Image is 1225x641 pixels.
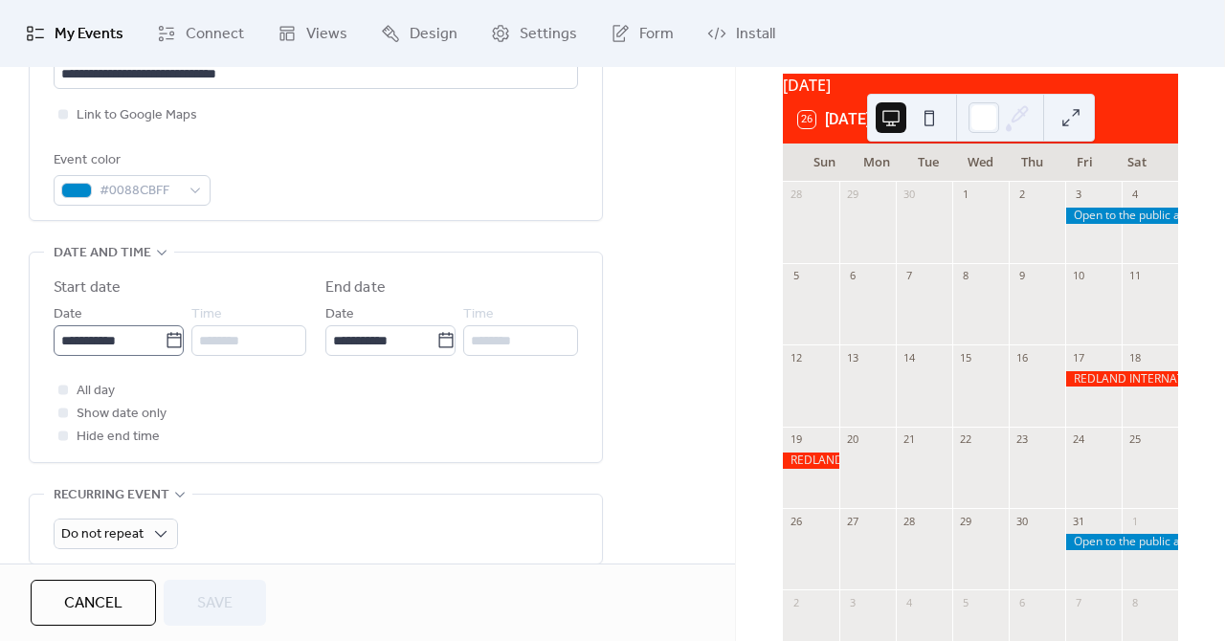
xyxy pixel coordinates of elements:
[325,276,386,299] div: End date
[1014,595,1029,609] div: 6
[100,180,180,203] span: #0088CBFF
[1014,432,1029,447] div: 23
[1071,432,1085,447] div: 24
[845,432,859,447] div: 20
[54,149,207,172] div: Event color
[791,106,877,133] button: 26[DATE]
[789,269,803,283] div: 5
[1071,350,1085,365] div: 17
[520,23,577,46] span: Settings
[143,8,258,59] a: Connect
[1065,208,1178,224] div: Open to the public at the nursery from 9:00 AM to 3:00 PM.
[1065,371,1178,387] div: REDLAND INTERNATIONAL ORCHID FESTIVAL
[902,595,916,609] div: 4
[783,74,1178,97] div: [DATE]
[1127,595,1142,609] div: 8
[798,144,850,182] div: Sun
[1071,514,1085,528] div: 31
[367,8,472,59] a: Design
[1014,514,1029,528] div: 30
[61,521,144,547] span: Do not repeat
[958,269,972,283] div: 8
[1058,144,1110,182] div: Fri
[11,8,138,59] a: My Events
[1127,432,1142,447] div: 25
[1065,534,1178,550] div: Open to the public at the nursery from 9:00 AM to 3:00 PM.
[958,432,972,447] div: 22
[186,23,244,46] span: Connect
[693,8,790,59] a: Install
[902,269,916,283] div: 7
[845,350,859,365] div: 13
[845,269,859,283] div: 6
[954,144,1006,182] div: Wed
[1127,514,1142,528] div: 1
[789,350,803,365] div: 12
[850,144,902,182] div: Mon
[54,242,151,265] span: Date and time
[1014,188,1029,202] div: 2
[958,350,972,365] div: 15
[902,514,916,528] div: 28
[31,580,156,626] button: Cancel
[845,188,859,202] div: 29
[325,303,354,326] span: Date
[1014,350,1029,365] div: 16
[306,23,347,46] span: Views
[958,514,972,528] div: 29
[1071,269,1085,283] div: 10
[789,432,803,447] div: 19
[410,23,457,46] span: Design
[1071,595,1085,609] div: 7
[1111,144,1163,182] div: Sat
[77,104,197,127] span: Link to Google Maps
[77,426,160,449] span: Hide end time
[77,403,167,426] span: Show date only
[902,350,916,365] div: 14
[845,595,859,609] div: 3
[1014,269,1029,283] div: 9
[54,276,121,299] div: Start date
[902,188,916,202] div: 30
[463,303,494,326] span: Time
[1127,188,1142,202] div: 4
[77,380,115,403] span: All day
[958,595,972,609] div: 5
[789,595,803,609] div: 2
[958,188,972,202] div: 1
[1127,269,1142,283] div: 11
[845,514,859,528] div: 27
[64,592,122,615] span: Cancel
[902,144,954,182] div: Tue
[54,303,82,326] span: Date
[639,23,674,46] span: Form
[55,23,123,46] span: My Events
[191,303,222,326] span: Time
[1127,350,1142,365] div: 18
[902,432,916,447] div: 21
[736,23,775,46] span: Install
[1071,188,1085,202] div: 3
[477,8,591,59] a: Settings
[783,453,839,469] div: REDLAND INTERNATIONAL ORCHID FESTIVAL
[789,514,803,528] div: 26
[1007,144,1058,182] div: Thu
[789,188,803,202] div: 28
[54,484,169,507] span: Recurring event
[263,8,362,59] a: Views
[596,8,688,59] a: Form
